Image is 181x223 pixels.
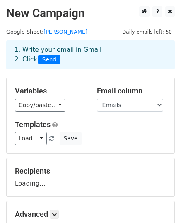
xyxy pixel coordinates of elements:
h2: New Campaign [6,6,175,20]
div: 1. Write your email in Gmail 2. Click [8,45,173,64]
a: Daily emails left: 50 [119,29,175,35]
h5: Email column [97,86,167,96]
div: Loading... [15,167,166,188]
a: Copy/paste... [15,99,65,112]
span: Daily emails left: 50 [119,27,175,37]
h5: Variables [15,86,84,96]
small: Google Sheet: [6,29,87,35]
a: Templates [15,120,51,129]
h5: Recipients [15,167,166,176]
h5: Advanced [15,210,166,219]
a: [PERSON_NAME] [43,29,87,35]
a: Load... [15,132,47,145]
button: Save [60,132,81,145]
span: Send [38,55,60,65]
